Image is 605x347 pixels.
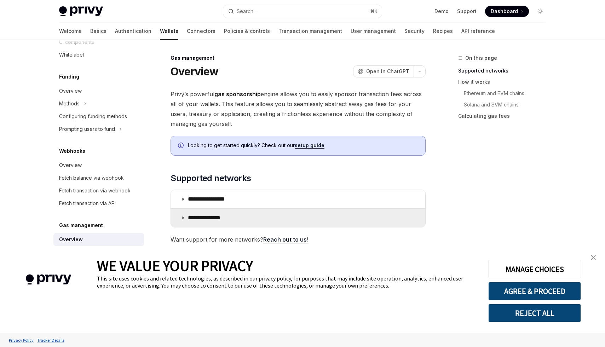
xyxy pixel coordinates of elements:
a: Solana and SVM chains [464,99,552,110]
a: Overview [53,85,144,97]
div: Fetch transaction via webhook [59,186,131,195]
img: light logo [59,6,103,16]
span: Looking to get started quickly? Check out our . [188,142,418,149]
a: Fetch transaction via API [53,197,144,210]
span: Supported networks [171,173,251,184]
span: Want support for more networks? [171,235,426,244]
a: Security [404,23,425,40]
a: User management [351,23,396,40]
a: Transaction management [278,23,342,40]
span: Open in ChatGPT [366,68,409,75]
div: Gas management [171,54,426,62]
a: Authentication [115,23,151,40]
strong: gas sponsorship [214,91,261,98]
a: Tracker Details [35,334,66,346]
a: Supported networks [458,65,552,76]
a: Configuring funding methods [53,110,144,123]
h5: Gas management [59,221,103,230]
a: Whitelabel [53,48,144,61]
a: Overview [53,233,144,246]
a: How it works [458,76,552,88]
a: Fetch balance via webhook [53,172,144,184]
div: Fetch transaction via API [59,199,116,208]
a: Overview [53,159,144,172]
span: Dashboard [491,8,518,15]
a: Welcome [59,23,82,40]
div: Overview [59,161,82,169]
div: Methods [59,99,80,108]
a: Connectors [187,23,215,40]
div: Fetch balance via webhook [59,174,124,182]
a: setup guide [295,142,324,149]
a: Calculating gas fees [458,110,552,122]
div: This site uses cookies and related technologies, as described in our privacy policy, for purposes... [97,275,478,289]
a: Support [457,8,477,15]
div: Configuring funding methods [59,112,127,121]
a: Wallets [160,23,178,40]
div: Prompting users to fund [59,125,115,133]
button: MANAGE CHOICES [488,260,581,278]
a: Fetch transaction via webhook [53,184,144,197]
a: Dashboard [485,6,529,17]
button: Search...⌘K [223,5,382,18]
a: Demo [434,8,449,15]
h5: Webhooks [59,147,85,155]
button: AGREE & PROCEED [488,282,581,300]
button: REJECT ALL [488,304,581,322]
a: Policies & controls [224,23,270,40]
a: Recipes [433,23,453,40]
span: Privy’s powerful engine allows you to easily sponsor transaction fees across all of your wallets.... [171,89,426,129]
a: Privacy Policy [7,334,35,346]
a: Ethereum and EVM chains [464,88,552,99]
span: WE VALUE YOUR PRIVACY [97,256,253,275]
button: Toggle dark mode [535,6,546,17]
svg: Info [178,143,185,150]
img: close banner [591,255,596,260]
div: Overview [59,87,82,95]
a: close banner [586,250,600,265]
div: Search... [237,7,257,16]
div: Whitelabel [59,51,84,59]
div: Overview [59,235,83,244]
span: On this page [465,54,497,62]
img: company logo [11,264,86,295]
a: Reach out to us! [263,236,309,243]
a: Basics [90,23,106,40]
a: API reference [461,23,495,40]
h1: Overview [171,65,218,78]
button: Open in ChatGPT [353,65,414,77]
span: ⌘ K [370,8,378,14]
h5: Funding [59,73,79,81]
